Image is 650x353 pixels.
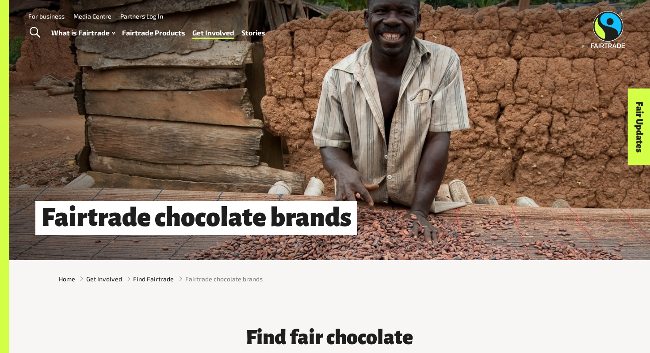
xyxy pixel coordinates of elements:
[73,12,111,20] a: Media Centre
[591,11,625,48] img: Fairtrade Australia New Zealand logo
[192,27,234,39] a: Get Involved
[24,22,46,44] a: Toggle Search
[59,274,75,284] a: Home
[86,274,122,284] a: Get Involved
[185,274,263,284] span: Fairtrade chocolate brands
[35,201,357,235] h1: Fairtrade chocolate brands
[241,27,265,39] a: Stories
[197,326,462,349] h3: Find fair chocolate
[133,274,174,284] a: Find Fairtrade
[28,12,65,20] a: For business
[122,27,185,39] a: Fairtrade Products
[51,27,115,39] a: What is Fairtrade
[120,12,163,20] a: Partners Log In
